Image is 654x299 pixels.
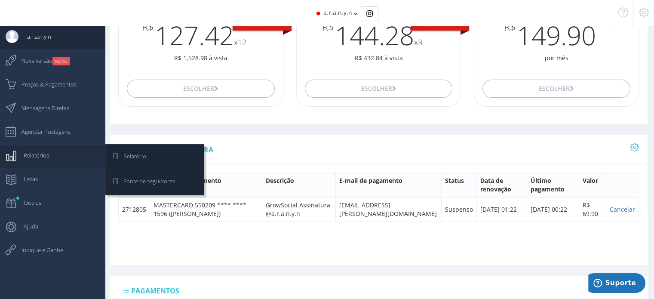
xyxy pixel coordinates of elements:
p: por mês [474,54,639,62]
span: Indique e Ganhe [13,239,63,261]
h3: 127.42 [119,21,283,49]
span: Relatórios [15,145,49,166]
small: x12 [234,37,246,47]
span: a.r.a.n.y.n [18,26,51,47]
span: Preços & Pagamentos [13,74,77,95]
td: GrowSocial Assinatura @a.r.a.n.y.n [262,197,335,222]
h3: 144.28 [297,21,461,49]
span: R$ [142,21,154,32]
span: Mensagens Diretas [13,97,69,119]
span: Ajuda [15,216,38,237]
th: Valor [579,173,606,197]
span: R$ [504,21,516,32]
span: a.r.a.n.y.n [323,9,352,17]
span: Fonte de seguidores [115,170,175,192]
th: Método de pagamento [150,173,262,197]
td: R$ 69.90 [579,197,606,222]
a: Cancelar [610,205,635,213]
span: Agendar Postagens [13,121,71,142]
button: Escolher [127,80,274,98]
td: Suspenso [442,197,477,222]
span: Pagamentos [131,286,179,296]
span: Nova versão [13,50,70,71]
span: Outros [15,192,41,213]
th: Data de renovação [477,173,527,197]
p: R$ 1,528.98 à vista [119,54,283,62]
small: x3 [414,37,422,47]
img: Instagram_simple_icon.svg [366,10,373,17]
iframe: Abre um widget para que você possa encontrar mais informações [588,273,645,295]
td: [EMAIL_ADDRESS][PERSON_NAME][DOMAIN_NAME] [336,197,442,222]
small: NOVO [52,57,70,65]
td: [DATE] 00:22 [527,197,579,222]
td: MASTERCARD 550209 **** **** 1596 ([PERSON_NAME]) [150,197,262,222]
div: Basic example [361,6,378,21]
img: User Image [6,30,18,43]
a: Relatório [107,145,203,169]
a: Fonte de seguidores [107,170,203,194]
p: R$ 432.84 à vista [297,54,461,62]
th: Último pagamento [527,173,579,197]
td: [DATE] 01:22 [477,197,527,222]
th: Status [442,173,477,197]
td: 2712805 [119,197,150,222]
button: Escolher [482,80,630,98]
span: R$ [322,21,334,32]
button: Escolher [305,80,452,98]
h3: 149.90 [474,21,639,49]
th: Descrição [262,173,335,197]
span: Listas [15,168,38,190]
th: E-mail de pagamento [336,173,442,197]
span: Relatório [115,145,146,167]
